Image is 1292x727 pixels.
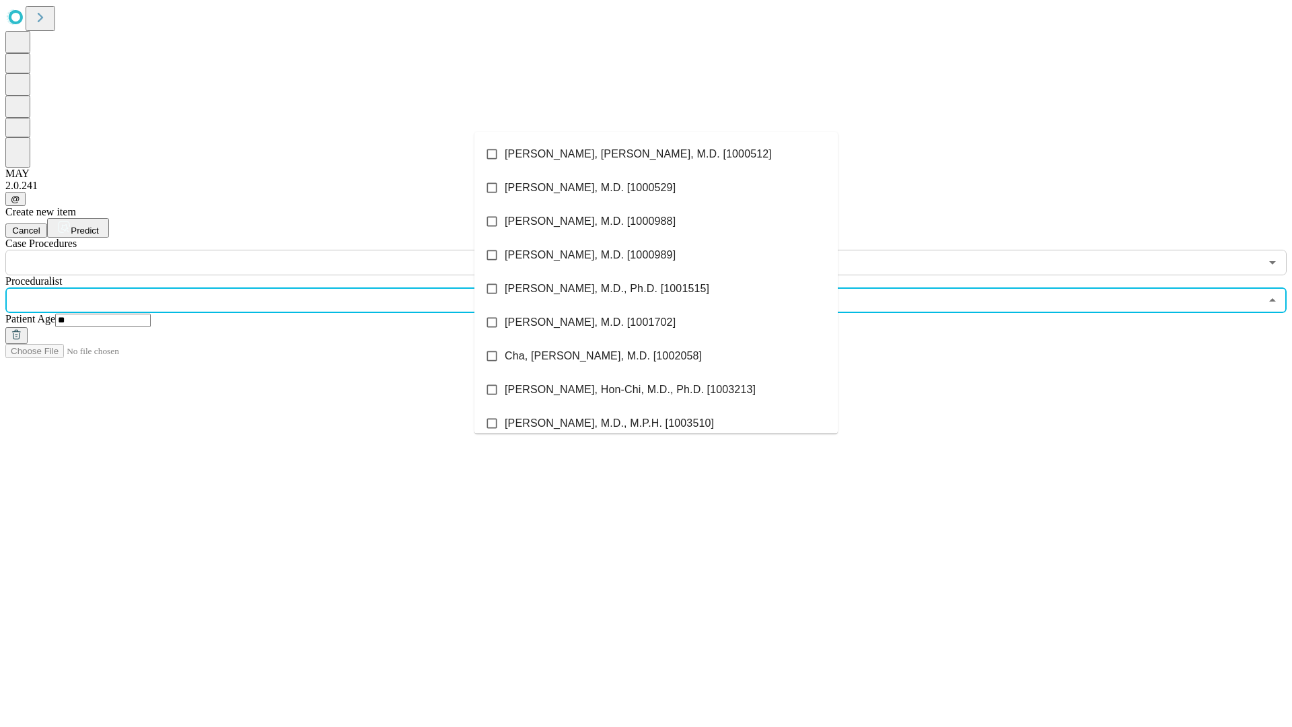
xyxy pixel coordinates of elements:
[505,180,676,196] span: [PERSON_NAME], M.D. [1000529]
[5,275,62,287] span: Proceduralist
[505,247,676,263] span: [PERSON_NAME], M.D. [1000989]
[47,218,109,238] button: Predict
[5,192,26,206] button: @
[5,313,55,324] span: Patient Age
[505,415,714,431] span: [PERSON_NAME], M.D., M.P.H. [1003510]
[1263,253,1282,272] button: Open
[71,226,98,236] span: Predict
[12,226,40,236] span: Cancel
[505,314,676,331] span: [PERSON_NAME], M.D. [1001702]
[505,348,702,364] span: Cha, [PERSON_NAME], M.D. [1002058]
[505,382,756,398] span: [PERSON_NAME], Hon-Chi, M.D., Ph.D. [1003213]
[5,223,47,238] button: Cancel
[11,194,20,204] span: @
[505,213,676,230] span: [PERSON_NAME], M.D. [1000988]
[505,281,709,297] span: [PERSON_NAME], M.D., Ph.D. [1001515]
[5,206,76,217] span: Create new item
[5,180,1287,192] div: 2.0.241
[505,146,772,162] span: [PERSON_NAME], [PERSON_NAME], M.D. [1000512]
[5,168,1287,180] div: MAY
[5,238,77,249] span: Scheduled Procedure
[1263,291,1282,310] button: Close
